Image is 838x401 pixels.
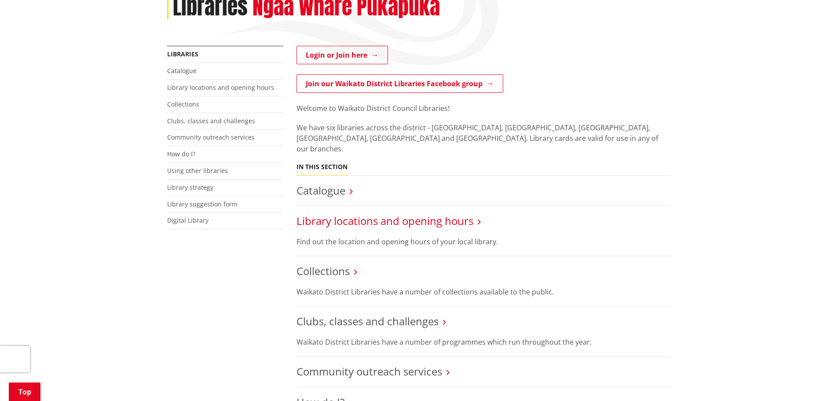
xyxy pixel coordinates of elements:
[296,133,658,154] span: ibrary cards are valid for use in any of our branches.
[167,150,195,158] a: How do I?
[296,314,439,328] a: Clubs, classes and challenges
[296,46,388,64] a: Login or Join here
[296,287,671,297] p: Waikato District Libraries have a number of collections available to the public.
[296,337,671,347] p: Waikato District Libraries have a number of programmes which run throughout the year.
[167,100,199,108] a: Collections
[167,83,274,92] a: Library locations and opening hours
[167,183,213,191] a: Library strategy
[296,74,503,93] a: Join our Waikato District Libraries Facebook group
[296,236,671,247] p: Find out the location and opening hours of your local library.
[296,264,350,278] a: Collections
[167,166,228,175] a: Using other libraries
[296,183,345,198] a: Catalogue
[167,66,197,75] a: Catalogue
[9,383,40,401] a: Top
[167,50,198,58] a: Libraries
[296,122,671,154] p: We have six libraries across the district - [GEOGRAPHIC_DATA], [GEOGRAPHIC_DATA], [GEOGRAPHIC_DAT...
[167,133,255,141] a: Community outreach services
[167,216,209,224] a: Digital Library
[296,103,671,114] p: Welcome to Waikato District Council Libraries!
[296,163,348,171] h5: In this section
[296,213,473,228] a: Library locations and opening hours
[798,364,829,396] iframe: Messenger Launcher
[167,200,238,208] a: Library suggestion form
[296,364,442,379] a: Community outreach services
[167,117,255,125] a: Clubs, classes and challenges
